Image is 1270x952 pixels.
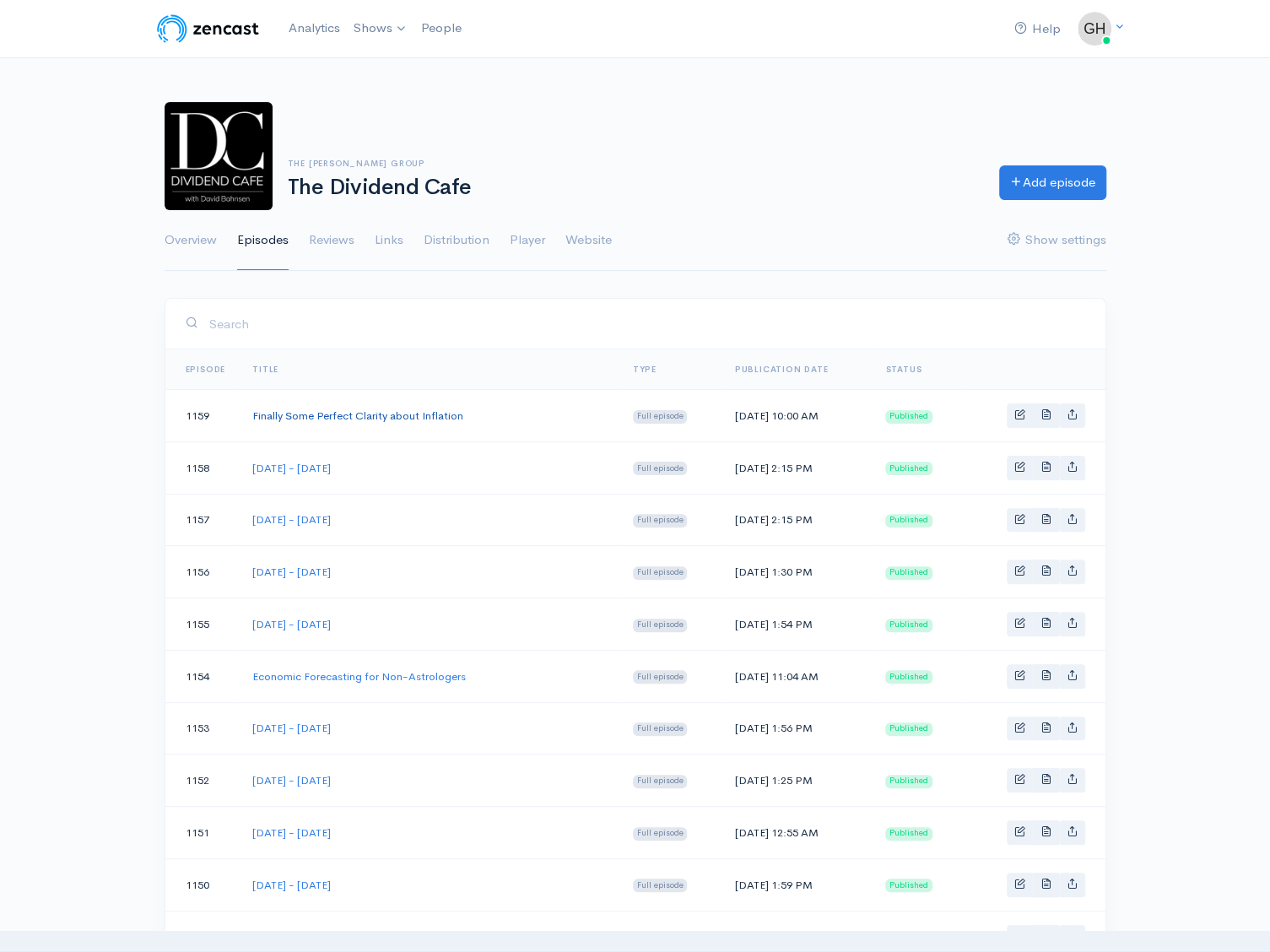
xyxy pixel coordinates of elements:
a: Finally Some Perfect Clarity about Inflation [252,408,463,423]
td: [DATE] 10:00 AM [721,390,873,442]
td: 1150 [165,858,240,911]
a: Player [510,210,545,271]
div: Basic example [1007,403,1085,428]
a: Episode [186,364,226,375]
span: Published [885,410,932,424]
td: 1151 [165,807,240,859]
span: Full episode [633,566,688,580]
a: Help [1008,11,1067,47]
div: Basic example [1007,925,1085,949]
a: Publication date [735,364,829,375]
a: People [414,10,468,46]
td: 1156 [165,546,240,598]
span: Published [885,775,932,788]
a: Website [565,210,612,271]
a: Title [252,364,278,375]
span: Published [885,514,932,527]
a: Analytics [282,10,347,46]
td: 1155 [165,598,240,651]
a: Add episode [999,165,1106,200]
span: Status [885,364,921,375]
td: [DATE] 1:59 PM [721,858,873,911]
span: Full episode [633,827,688,841]
a: Episodes [237,210,289,271]
span: Published [885,827,932,841]
td: [DATE] 1:56 PM [721,702,873,755]
a: [DATE] - [DATE] [252,721,331,735]
a: [DATE] - [DATE] [252,878,331,892]
td: [DATE] 1:54 PM [721,598,873,651]
span: Full episode [633,775,688,788]
td: [DATE] 1:30 PM [721,546,873,598]
span: Full episode [633,670,688,684]
span: Full episode [633,619,688,632]
a: Distribution [424,210,489,271]
a: Reviews [309,210,354,271]
td: 1158 [165,441,240,494]
td: [DATE] 2:15 PM [721,494,873,546]
div: Basic example [1007,664,1085,689]
input: Search [208,306,1085,341]
h1: The Dividend Cafe [288,176,979,200]
span: Published [885,619,932,632]
a: Economic Forecasting for Non-Astrologers [252,669,466,684]
div: Basic example [1007,717,1085,741]
span: Full episode [633,722,688,736]
td: 1159 [165,390,240,442]
td: [DATE] 2:15 PM [721,441,873,494]
a: [DATE] - [DATE] [252,773,331,787]
td: 1154 [165,650,240,702]
div: Basic example [1007,508,1085,533]
img: ZenCast Logo [154,12,262,46]
span: Full episode [633,410,688,424]
div: Basic example [1007,456,1085,480]
div: Basic example [1007,560,1085,584]
div: Basic example [1007,768,1085,792]
a: [DATE] - [DATE] [252,825,331,840]
span: Full episode [633,879,688,892]
span: Full episode [633,462,688,475]
span: Published [885,722,932,736]
td: [DATE] 12:55 AM [721,807,873,859]
a: [DATE] - [DATE] [252,461,331,475]
a: Links [375,210,403,271]
td: 1157 [165,494,240,546]
td: 1152 [165,755,240,807]
a: [DATE] - [DATE] [252,617,331,631]
span: Full episode [633,514,688,527]
span: Published [885,462,932,475]
a: How Should the [PERSON_NAME] Tariffs Be Assessed? [252,929,529,944]
a: Type [633,364,657,375]
a: Shows [347,10,414,47]
div: Basic example [1007,612,1085,636]
span: Published [885,566,932,580]
div: Basic example [1007,820,1085,845]
img: ... [1078,12,1111,46]
a: [DATE] - [DATE] [252,565,331,579]
a: Show settings [1008,210,1106,271]
td: 1153 [165,702,240,755]
td: [DATE] 1:25 PM [721,755,873,807]
td: [DATE] 11:04 AM [721,650,873,702]
h6: The [PERSON_NAME] Group [288,159,979,168]
span: Published [885,670,932,684]
a: Overview [165,210,217,271]
a: [DATE] - [DATE] [252,512,331,527]
span: Published [885,879,932,892]
div: Basic example [1007,873,1085,897]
